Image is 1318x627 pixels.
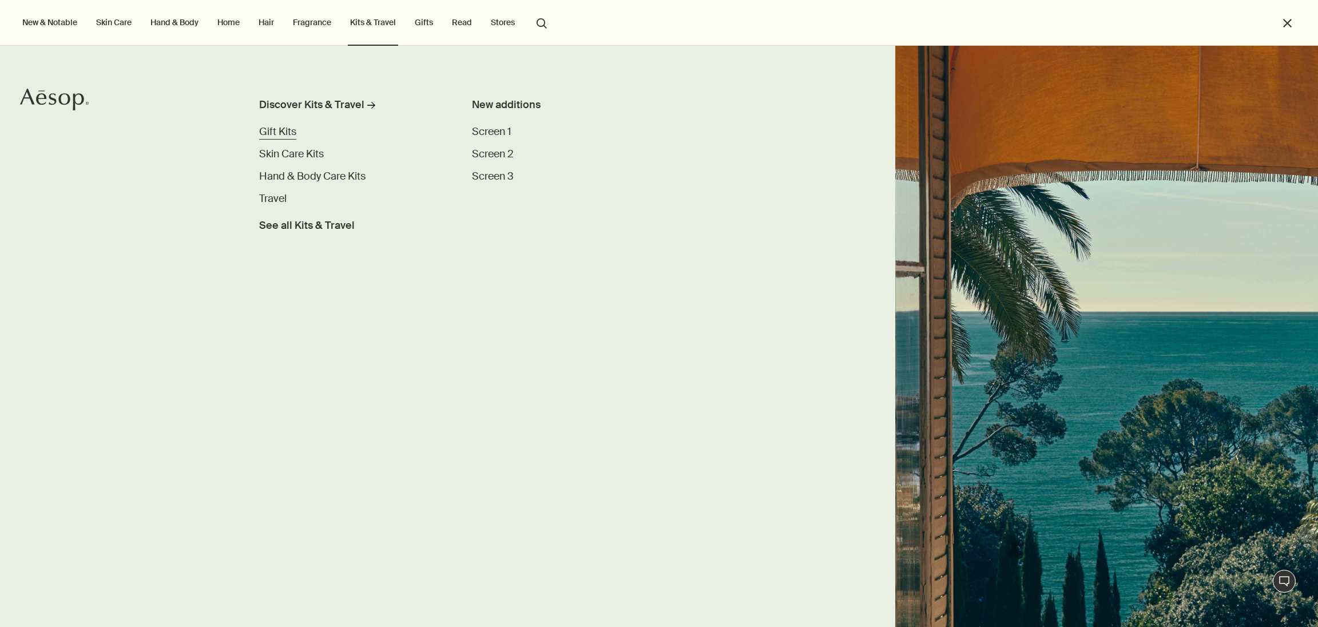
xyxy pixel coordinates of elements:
[259,213,355,233] a: See all Kits & Travel
[348,15,398,30] a: Kits & Travel
[472,146,514,162] a: Screen 2
[291,15,334,30] a: Fragrance
[489,15,517,30] button: Stores
[20,88,89,114] a: Aesop
[472,97,684,113] div: New additions
[259,97,432,117] a: Discover Kits & Travel
[256,15,276,30] a: Hair
[450,15,474,30] a: Read
[259,169,366,183] span: Hand & Body Care Kits
[259,218,355,233] span: See all Kits & Travel
[472,147,514,161] span: Screen 2
[259,169,366,184] a: Hand & Body Care Kits
[259,147,324,161] span: Skin Care Kits
[472,169,514,183] span: Screen 3
[94,15,134,30] a: Skin Care
[472,169,514,184] a: Screen 3
[1273,570,1296,593] button: Live Assistance
[148,15,201,30] a: Hand & Body
[472,125,511,138] span: Screen 1
[472,124,511,140] a: Screen 1
[20,15,80,30] button: New & Notable
[259,125,296,138] span: Gift Kits
[259,146,324,162] a: Skin Care Kits
[531,11,552,33] button: Open search
[412,15,435,30] a: Gifts
[259,124,296,140] a: Gift Kits
[259,97,364,113] div: Discover Kits & Travel
[215,15,242,30] a: Home
[1281,17,1294,30] button: Close the Menu
[20,88,89,111] svg: Aesop
[259,191,287,207] a: Travel
[259,192,287,205] span: Travel
[895,46,1318,627] img: Ocean scenery viewed from open shutter windows.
